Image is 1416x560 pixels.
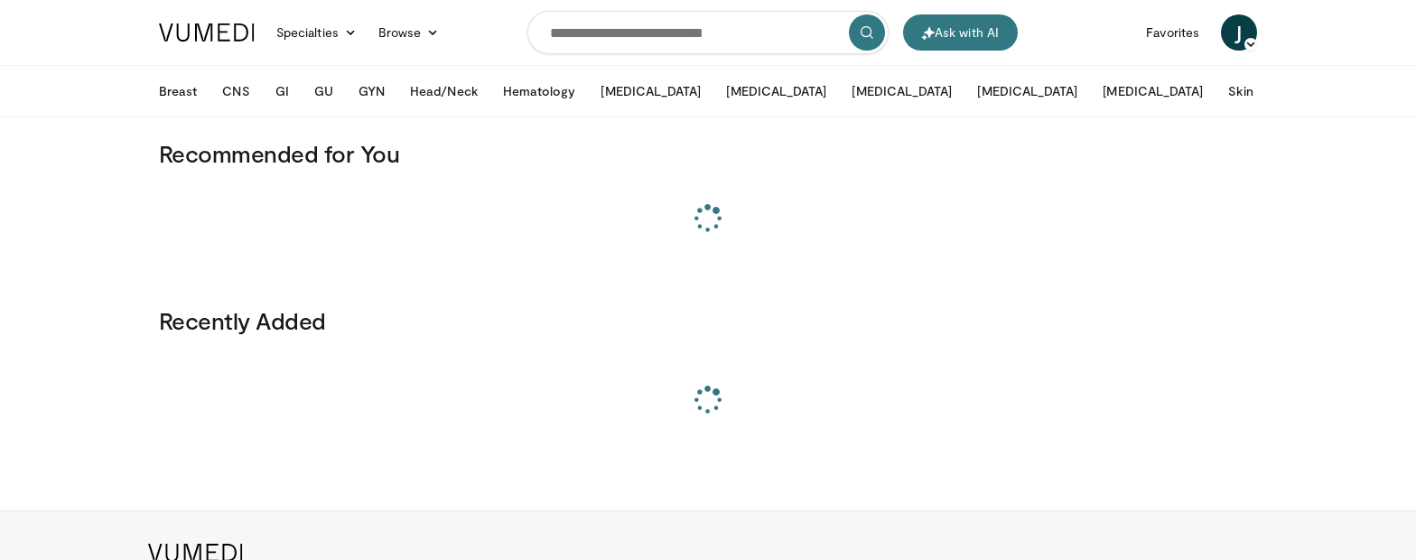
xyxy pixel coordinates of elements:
[1135,14,1210,51] a: Favorites
[265,14,368,51] a: Specialties
[159,306,1257,335] h3: Recently Added
[399,73,489,109] button: Head/Neck
[159,139,1257,168] h3: Recommended for You
[492,73,587,109] button: Hematology
[211,73,260,109] button: CNS
[159,23,255,42] img: VuMedi Logo
[966,73,1088,109] button: [MEDICAL_DATA]
[265,73,300,109] button: GI
[1092,73,1214,109] button: [MEDICAL_DATA]
[903,14,1018,51] button: Ask with AI
[303,73,344,109] button: GU
[368,14,451,51] a: Browse
[1217,73,1263,109] button: Skin
[841,73,963,109] button: [MEDICAL_DATA]
[527,11,889,54] input: Search topics, interventions
[148,73,208,109] button: Breast
[590,73,712,109] button: [MEDICAL_DATA]
[1221,14,1257,51] a: J
[715,73,837,109] button: [MEDICAL_DATA]
[348,73,396,109] button: GYN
